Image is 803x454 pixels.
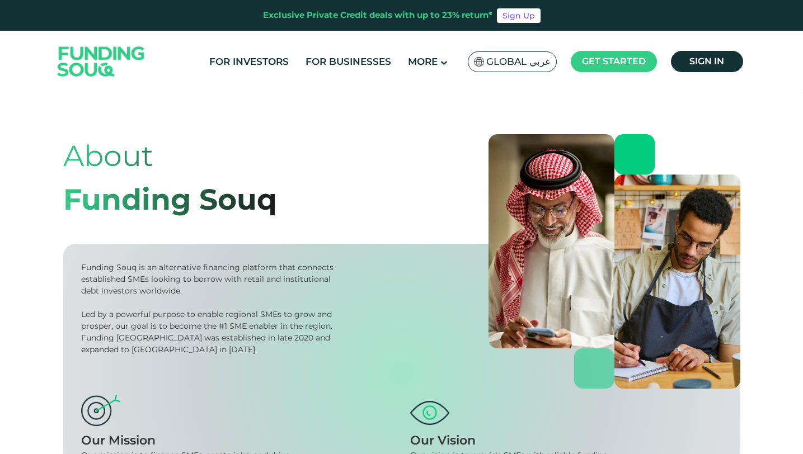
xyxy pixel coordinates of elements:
div: About [63,134,277,178]
a: For Investors [206,53,292,71]
div: Exclusive Private Credit deals with up to 23% return* [263,9,492,22]
img: vision [410,401,449,424]
img: Logo [46,34,156,90]
span: Sign in [689,56,724,67]
span: More [408,56,438,67]
a: Sign Up [497,8,541,23]
img: about-us-banner [489,134,740,389]
img: mission [81,395,120,426]
a: For Businesses [303,53,394,71]
span: Get started [582,56,646,67]
span: Global عربي [486,55,551,68]
div: Our Vision [410,431,722,450]
div: Funding Souq [63,178,277,221]
div: Led by a powerful purpose to enable regional SMEs to grow and prosper, our goal is to become the ... [81,309,337,356]
a: Sign in [671,51,743,72]
img: SA Flag [474,57,484,67]
div: Our Mission [81,431,393,450]
div: Funding Souq is an alternative financing platform that connects established SMEs looking to borro... [81,262,337,297]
